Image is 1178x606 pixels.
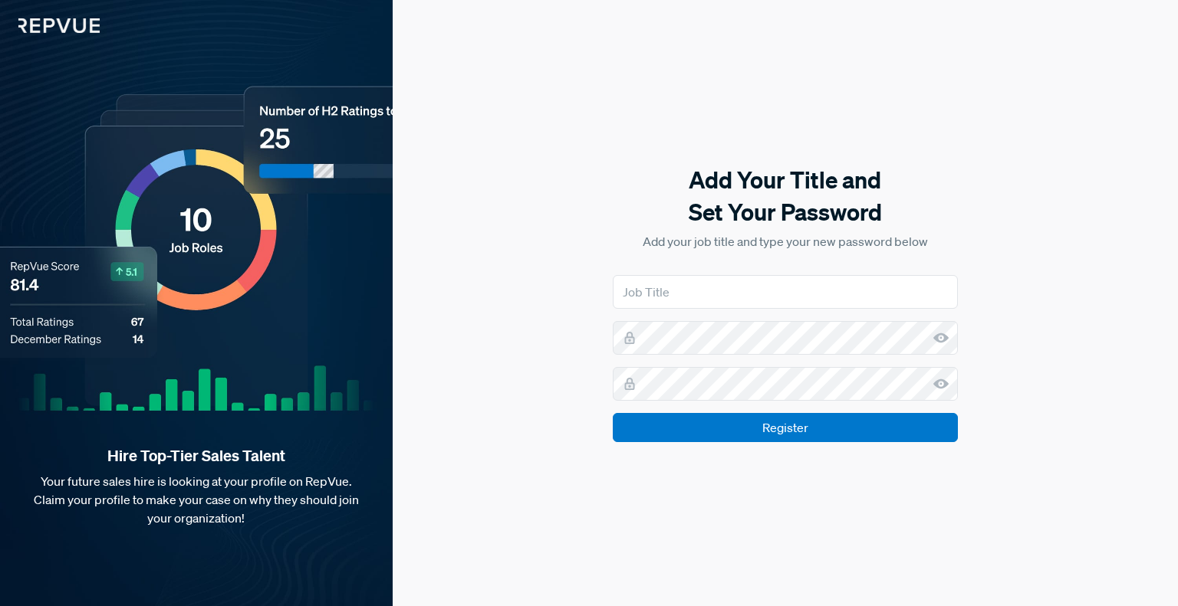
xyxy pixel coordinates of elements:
[25,472,368,527] p: Your future sales hire is looking at your profile on RepVue. Claim your profile to make your case...
[613,164,958,228] h5: Add Your Title and Set Your Password
[613,232,958,251] p: Add your job title and type your new password below
[613,275,958,309] input: Job Title
[613,413,958,442] input: Register
[25,446,368,466] strong: Hire Top-Tier Sales Talent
